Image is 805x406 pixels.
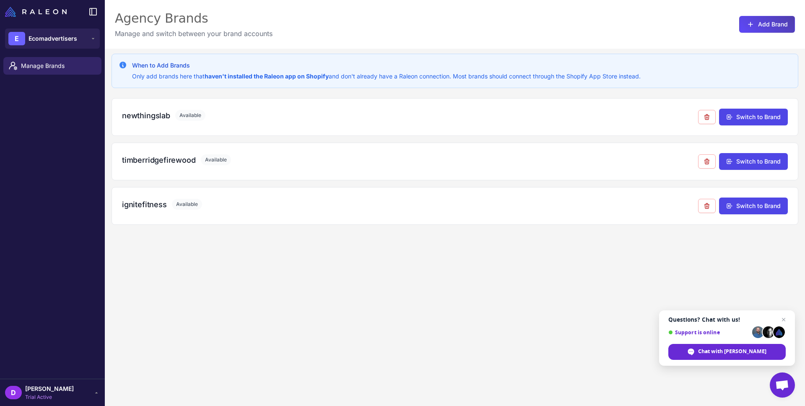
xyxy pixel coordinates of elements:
[175,110,205,121] span: Available
[122,199,167,210] h3: ignitefitness
[205,73,329,80] strong: haven't installed the Raleon app on Shopify
[5,29,100,49] button: EEcomadvertisers
[8,32,25,45] div: E
[29,34,77,43] span: Ecomadvertisers
[25,393,74,401] span: Trial Active
[698,348,766,355] span: Chat with [PERSON_NAME]
[770,372,795,398] div: Open chat
[132,72,641,81] p: Only add brands here that and don't already have a Raleon connection. Most brands should connect ...
[201,154,231,165] span: Available
[115,29,273,39] p: Manage and switch between your brand accounts
[668,329,749,336] span: Support is online
[739,16,795,33] button: Add Brand
[172,199,202,210] span: Available
[5,7,70,17] a: Raleon Logo
[698,199,716,213] button: Remove from agency
[122,154,196,166] h3: timberridgefirewood
[25,384,74,393] span: [PERSON_NAME]
[122,110,170,121] h3: newthingslab
[719,153,788,170] button: Switch to Brand
[668,316,786,323] span: Questions? Chat with us!
[719,109,788,125] button: Switch to Brand
[21,61,95,70] span: Manage Brands
[698,154,716,169] button: Remove from agency
[5,386,22,399] div: D
[115,10,273,27] div: Agency Brands
[132,61,641,70] h3: When to Add Brands
[668,344,786,360] div: Chat with Raleon
[698,110,716,124] button: Remove from agency
[5,7,67,17] img: Raleon Logo
[779,315,789,325] span: Close chat
[3,57,101,75] a: Manage Brands
[719,198,788,214] button: Switch to Brand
